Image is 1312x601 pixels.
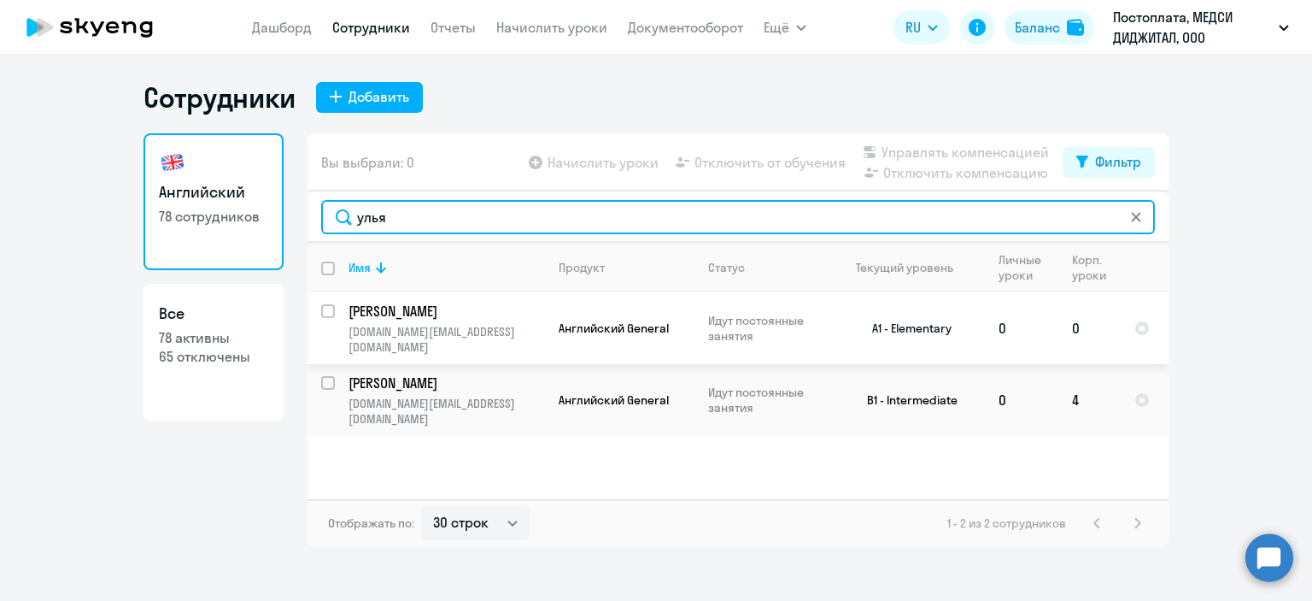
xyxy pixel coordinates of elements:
[348,260,371,275] div: Имя
[348,302,542,321] p: [PERSON_NAME]
[559,321,669,336] span: Английский General
[1063,147,1155,178] button: Фильтр
[159,303,268,325] h3: Все
[1095,151,1141,172] div: Фильтр
[840,260,984,275] div: Текущий уровень
[1058,292,1121,364] td: 0
[764,17,789,38] span: Ещё
[905,17,921,38] span: RU
[708,260,825,275] div: Статус
[708,260,745,275] div: Статус
[559,260,694,275] div: Продукт
[893,10,950,44] button: RU
[143,80,296,115] h1: Сотрудники
[159,181,268,203] h3: Английский
[321,152,414,173] span: Вы выбрали: 0
[143,284,284,421] a: Все78 активны65 отключены
[1113,7,1272,48] p: Постоплата, МЕДСИ ДИДЖИТАЛ, ООО
[143,133,284,270] a: Английский78 сотрудников
[316,82,423,113] button: Добавить
[1072,252,1109,283] div: Корп. уроки
[328,516,414,531] span: Отображать по:
[999,252,1046,283] div: Личные уроки
[496,19,607,36] a: Начислить уроки
[159,207,268,226] p: 78 сотрудников
[1104,7,1297,48] button: Постоплата, МЕДСИ ДИДЖИТАЛ, ООО
[348,374,542,392] p: [PERSON_NAME]
[947,516,1066,531] span: 1 - 2 из 2 сотрудников
[348,324,544,355] p: [DOMAIN_NAME][EMAIL_ADDRESS][DOMAIN_NAME]
[1015,17,1060,38] div: Баланс
[348,86,409,107] div: Добавить
[559,260,605,275] div: Продукт
[826,292,985,364] td: A1 - Elementary
[1067,19,1084,36] img: balance
[348,260,544,275] div: Имя
[332,19,410,36] a: Сотрудники
[985,364,1058,436] td: 0
[159,149,186,176] img: english
[1004,10,1094,44] button: Балансbalance
[999,252,1057,283] div: Личные уроки
[252,19,312,36] a: Дашборд
[348,396,544,427] p: [DOMAIN_NAME][EMAIL_ADDRESS][DOMAIN_NAME]
[826,364,985,436] td: B1 - Intermediate
[559,392,669,408] span: Английский General
[159,347,268,366] p: 65 отключены
[985,292,1058,364] td: 0
[764,10,806,44] button: Ещё
[430,19,476,36] a: Отчеты
[1072,252,1120,283] div: Корп. уроки
[628,19,743,36] a: Документооборот
[348,302,544,321] a: [PERSON_NAME]
[1058,364,1121,436] td: 4
[708,313,825,344] p: Идут постоянные занятия
[708,385,825,415] p: Идут постоянные занятия
[321,200,1155,234] input: Поиск по имени, email, продукту или статусу
[856,260,953,275] div: Текущий уровень
[159,328,268,347] p: 78 активны
[348,374,544,392] a: [PERSON_NAME]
